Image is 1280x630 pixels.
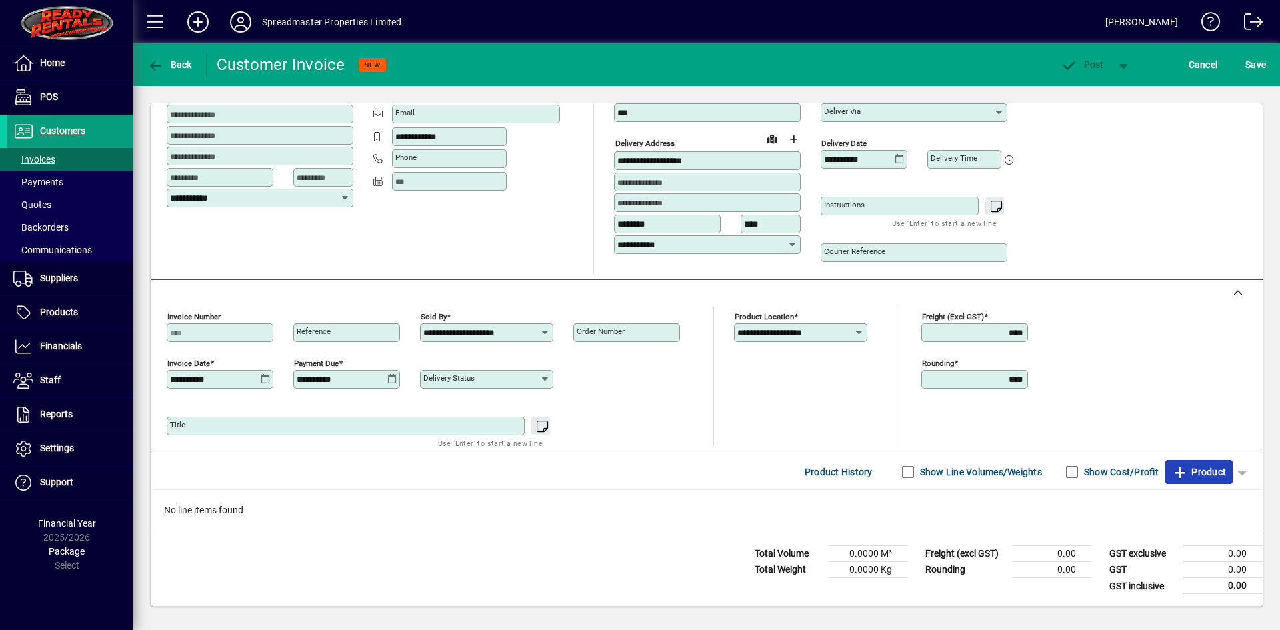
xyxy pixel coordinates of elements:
[7,216,133,239] a: Backorders
[828,546,908,562] td: 0.0000 M³
[748,546,828,562] td: Total Volume
[783,129,804,150] button: Choose address
[922,312,984,321] mat-label: Freight (excl GST)
[151,490,1263,531] div: No line items found
[364,61,381,69] span: NEW
[40,409,73,419] span: Reports
[7,148,133,171] a: Invoices
[1061,59,1104,70] span: ost
[1012,546,1092,562] td: 0.00
[13,154,55,165] span: Invoices
[7,398,133,431] a: Reports
[1245,54,1266,75] span: ave
[167,312,221,321] mat-label: Invoice number
[922,359,954,368] mat-label: Rounding
[7,239,133,261] a: Communications
[170,420,185,429] mat-label: Title
[1165,460,1233,484] button: Product
[1234,3,1263,46] a: Logout
[147,59,192,70] span: Back
[219,10,262,34] button: Profile
[1183,562,1263,578] td: 0.00
[1185,53,1221,77] button: Cancel
[421,312,447,321] mat-label: Sold by
[1081,465,1159,479] label: Show Cost/Profit
[1189,54,1218,75] span: Cancel
[1105,11,1178,33] div: [PERSON_NAME]
[824,107,861,116] mat-label: Deliver via
[7,81,133,114] a: POS
[7,330,133,363] a: Financials
[1242,53,1269,77] button: Save
[294,359,339,368] mat-label: Payment due
[438,435,543,451] mat-hint: Use 'Enter' to start a new line
[7,364,133,397] a: Staff
[40,125,85,136] span: Customers
[1183,578,1263,595] td: 0.00
[13,199,51,210] span: Quotes
[40,307,78,317] span: Products
[144,53,195,77] button: Back
[1103,562,1183,578] td: GST
[919,562,1012,578] td: Rounding
[1054,53,1111,77] button: Post
[262,11,401,33] div: Spreadmaster Properties Limited
[761,128,783,149] a: View on map
[7,432,133,465] a: Settings
[931,153,977,163] mat-label: Delivery time
[7,262,133,295] a: Suppliers
[40,375,61,385] span: Staff
[40,91,58,102] span: POS
[13,177,63,187] span: Payments
[828,562,908,578] td: 0.0000 Kg
[805,461,873,483] span: Product History
[38,518,96,529] span: Financial Year
[40,443,74,453] span: Settings
[1172,461,1226,483] span: Product
[7,193,133,216] a: Quotes
[335,82,357,103] button: Copy to Delivery address
[297,327,331,336] mat-label: Reference
[1012,562,1092,578] td: 0.00
[40,341,82,351] span: Financials
[7,466,133,499] a: Support
[1084,59,1090,70] span: P
[7,171,133,193] a: Payments
[799,460,878,484] button: Product History
[1191,3,1221,46] a: Knowledge Base
[395,108,415,117] mat-label: Email
[1245,59,1251,70] span: S
[423,373,475,383] mat-label: Delivery status
[167,359,210,368] mat-label: Invoice date
[821,139,867,148] mat-label: Delivery date
[735,312,794,321] mat-label: Product location
[919,546,1012,562] td: Freight (excl GST)
[40,477,73,487] span: Support
[7,296,133,329] a: Products
[824,200,865,209] mat-label: Instructions
[1103,546,1183,562] td: GST exclusive
[40,273,78,283] span: Suppliers
[13,222,69,233] span: Backorders
[7,47,133,80] a: Home
[49,546,85,557] span: Package
[395,153,417,162] mat-label: Phone
[217,54,345,75] div: Customer Invoice
[13,245,92,255] span: Communications
[177,10,219,34] button: Add
[892,215,997,231] mat-hint: Use 'Enter' to start a new line
[133,53,207,77] app-page-header-button: Back
[577,327,625,336] mat-label: Order number
[917,465,1042,479] label: Show Line Volumes/Weights
[40,57,65,68] span: Home
[824,247,885,256] mat-label: Courier Reference
[1103,578,1183,595] td: GST inclusive
[1183,546,1263,562] td: 0.00
[748,562,828,578] td: Total Weight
